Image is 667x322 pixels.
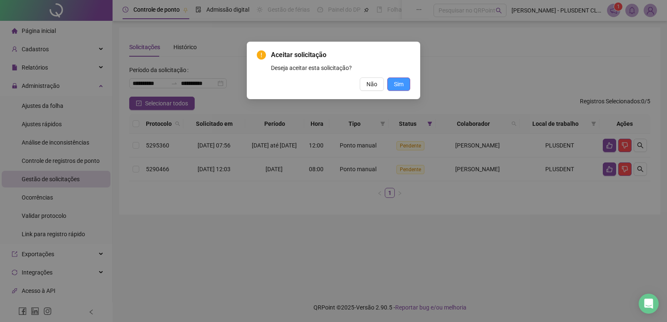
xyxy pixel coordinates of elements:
span: exclamation-circle [257,50,266,60]
button: Não [360,77,384,91]
span: Não [366,80,377,89]
span: Sim [394,80,404,89]
div: Open Intercom Messenger [639,294,659,314]
span: Aceitar solicitação [271,50,410,60]
button: Sim [387,77,410,91]
div: Deseja aceitar esta solicitação? [271,63,410,72]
